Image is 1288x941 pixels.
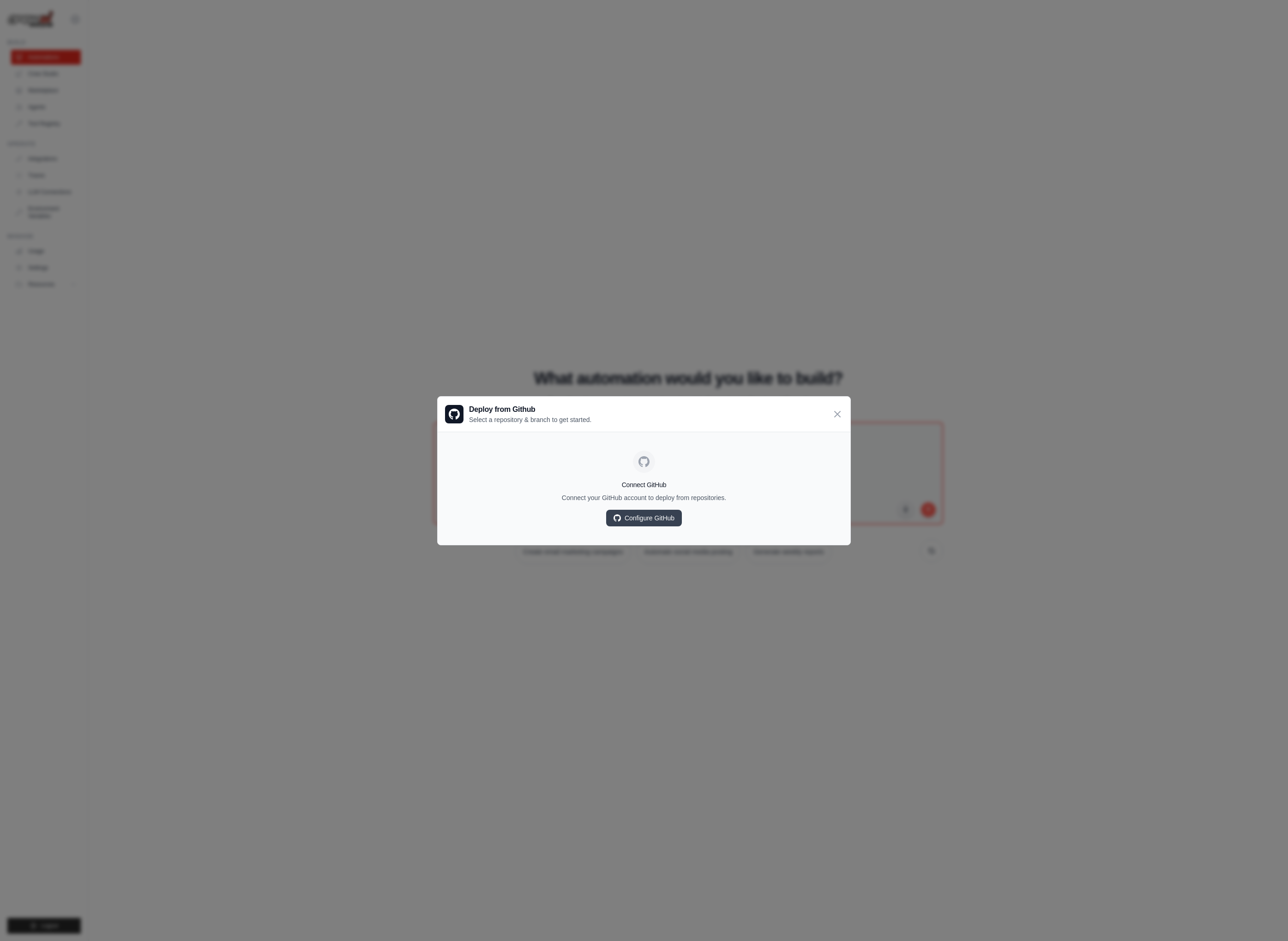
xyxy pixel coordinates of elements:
[469,404,591,415] h3: Deploy from Github
[606,510,682,526] a: Configure GitHub
[445,480,843,489] h4: Connect GitHub
[445,493,843,502] p: Connect your GitHub account to deploy from repositories.
[469,415,591,424] p: Select a repository & branch to get started.
[1242,897,1288,941] iframe: Chat Widget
